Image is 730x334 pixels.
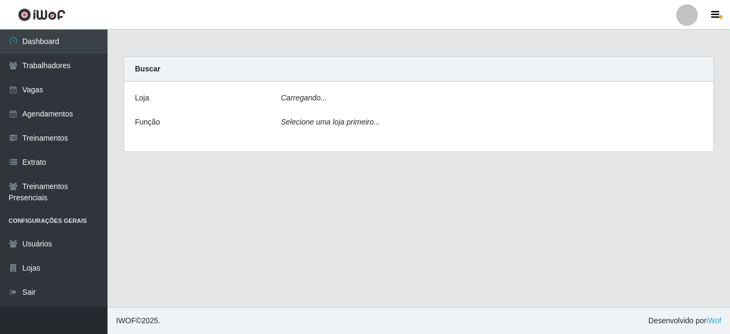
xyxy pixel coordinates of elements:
label: Loja [135,92,149,104]
span: Desenvolvido por [648,315,721,326]
img: CoreUI Logo [18,8,66,21]
strong: Buscar [135,64,160,73]
label: Função [135,117,160,128]
i: Carregando... [281,93,327,102]
i: Selecione uma loja primeiro... [281,118,380,126]
span: © 2025 . [116,315,160,326]
a: iWof [706,316,721,325]
span: IWOF [116,316,136,325]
